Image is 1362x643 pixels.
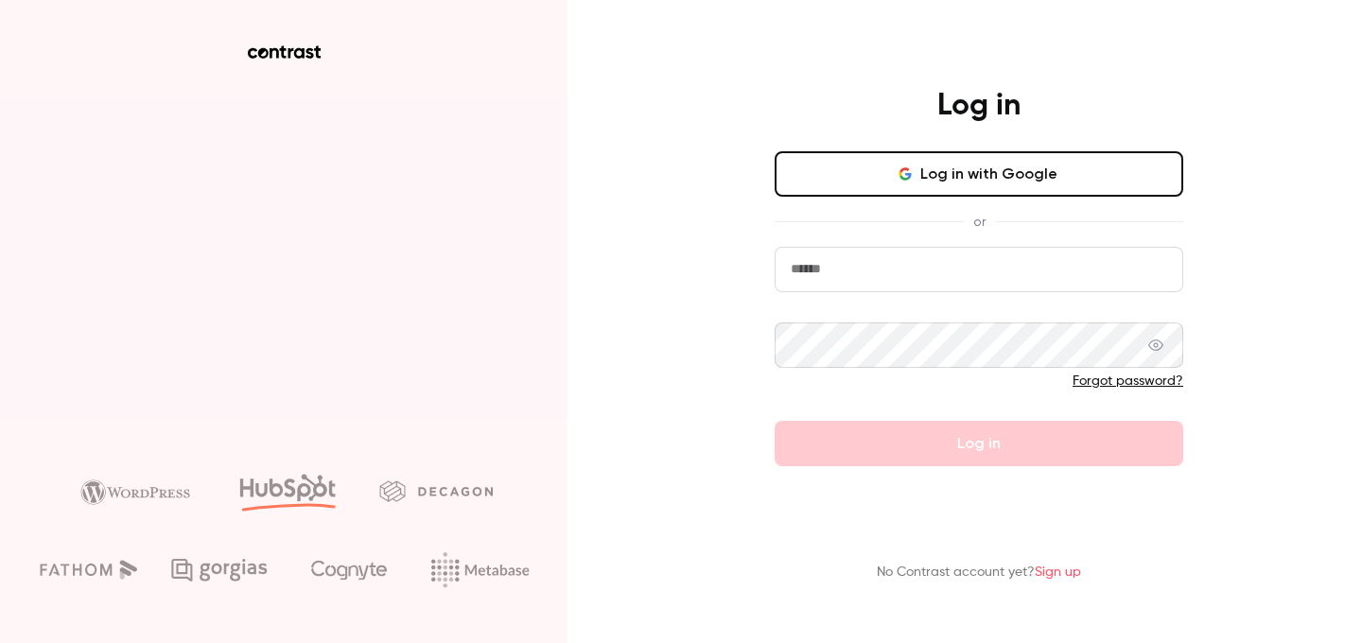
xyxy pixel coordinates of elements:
a: Sign up [1035,565,1081,579]
a: Forgot password? [1073,374,1183,388]
span: or [964,212,995,232]
img: decagon [379,480,493,501]
p: No Contrast account yet? [877,563,1081,582]
h4: Log in [937,87,1021,125]
button: Log in with Google [775,151,1183,197]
